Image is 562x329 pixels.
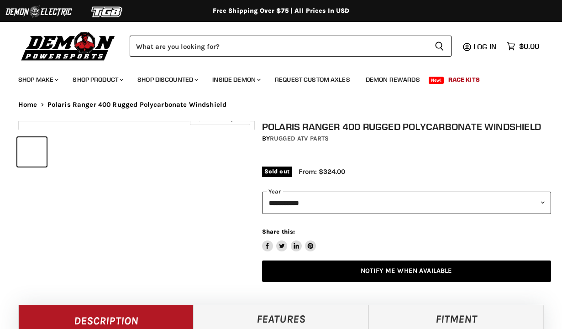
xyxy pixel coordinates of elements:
div: by [262,134,551,144]
span: $0.00 [519,42,539,51]
img: TGB Logo 2 [73,3,142,21]
span: Sold out [262,167,292,177]
h1: Polaris Ranger 400 Rugged Polycarbonate Windshield [262,121,551,132]
a: $0.00 [502,40,544,53]
button: Search [427,36,452,57]
ul: Main menu [11,67,537,89]
span: New! [429,77,444,84]
a: Home [18,101,37,109]
a: Inside Demon [205,70,266,89]
a: Notify Me When Available [262,261,551,282]
a: Shop Discounted [131,70,204,89]
button: IMAGE thumbnail [17,137,47,167]
span: From: $324.00 [299,167,345,176]
span: Click to expand [194,115,245,122]
a: Shop Product [66,70,129,89]
a: Race Kits [441,70,487,89]
a: Log in [469,42,502,51]
span: Log in [473,42,497,51]
a: Rugged ATV Parts [270,135,329,142]
img: Demon Powersports [18,30,118,62]
select: year [262,192,551,214]
a: Shop Make [11,70,64,89]
input: Search [130,36,427,57]
img: Demon Electric Logo 2 [5,3,73,21]
span: Share this: [262,228,295,235]
span: Polaris Ranger 400 Rugged Polycarbonate Windshield [47,101,227,109]
a: Demon Rewards [359,70,427,89]
aside: Share this: [262,228,316,252]
a: Request Custom Axles [268,70,357,89]
form: Product [130,36,452,57]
